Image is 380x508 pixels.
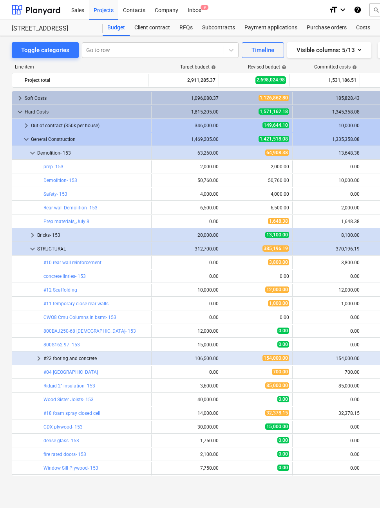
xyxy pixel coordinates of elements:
[155,205,219,211] div: 6,500.00
[296,301,360,306] div: 1,000.00
[34,354,43,363] span: keyboard_arrow_right
[287,42,371,58] button: Visible columns:5/13
[155,369,219,375] div: 0.00
[296,95,360,101] div: 185,828.43
[43,219,89,224] a: Prep materials_July 8
[25,106,148,118] div: Hard Costs
[28,244,37,254] span: keyboard_arrow_down
[155,137,219,142] div: 1,469,205.00
[155,342,219,348] div: 15,000.00
[302,20,351,36] a: Purchase orders
[314,64,357,70] div: Committed costs
[296,274,360,279] div: 0.00
[296,137,360,142] div: 1,335,358.08
[296,411,360,416] div: 32,378.15
[43,178,77,183] a: Demolition- 153
[296,260,360,265] div: 3,800.00
[152,74,215,86] div: 2,911,285.37
[242,42,284,58] button: Timeline
[22,121,31,130] span: keyboard_arrow_right
[155,178,219,183] div: 50,760.00
[155,191,219,197] div: 4,000.00
[37,229,148,241] div: Bricks- 153
[296,397,360,402] div: 0.00
[296,123,360,128] div: 10,000.00
[296,356,360,361] div: 154,000.00
[43,315,116,320] a: CWO8 Cmu Columns in bsmt- 153
[265,410,289,416] span: 32,378.15
[43,411,100,416] a: #18 foam spray closed cell
[43,287,77,293] a: #12 Scaffolding
[43,191,67,197] a: Safety- 153
[12,64,149,70] div: Line-item
[43,342,80,348] a: 800S162-97- 153
[296,383,360,389] div: 85,000.00
[43,452,86,457] a: fire rated doors- 153
[354,5,362,14] i: Knowledge base
[15,107,25,117] span: keyboard_arrow_down
[31,119,148,132] div: Out of contract (350k per house)
[43,369,98,375] a: #04 [GEOGRAPHIC_DATA]
[130,20,175,36] a: Client contract
[296,205,360,211] div: 2,000.00
[277,451,289,457] span: 0.00
[225,274,289,279] div: 0.00
[296,219,360,224] div: 1,648.38
[296,465,360,471] div: 0.00
[225,205,289,211] div: 6,500.00
[12,25,93,33] div: [STREET_ADDRESS]
[155,109,219,115] div: 1,815,205.00
[155,465,219,471] div: 7,750.00
[296,369,360,375] div: 700.00
[22,135,31,144] span: keyboard_arrow_down
[277,437,289,443] span: 0.00
[43,397,94,402] a: Wood Sister Joists- 153
[197,20,240,36] div: Subcontracts
[37,243,148,255] div: STRUCTURAL
[43,328,136,334] a: 800BAJ250-68 [DEMOGRAPHIC_DATA]- 153
[296,109,360,115] div: 1,345,358.08
[248,64,286,70] div: Revised budget
[296,328,360,334] div: 0.00
[155,315,219,320] div: 0.00
[259,108,289,115] span: 1,571,162.18
[268,259,289,265] span: 3,800.00
[252,45,274,55] div: Timeline
[175,20,197,36] div: RFQs
[155,246,219,252] div: 312,700.00
[28,231,37,240] span: keyboard_arrow_right
[155,301,219,306] div: 0.00
[155,424,219,430] div: 30,000.00
[28,148,37,158] span: keyboard_arrow_down
[43,424,83,430] a: CDX plywood- 153
[297,45,362,55] div: Visible columns : 5/13
[155,356,219,361] div: 106,500.00
[155,287,219,293] div: 10,000.00
[277,465,289,471] span: 0.00
[155,164,219,169] div: 2,000.00
[43,438,79,443] a: dense glass- 153
[262,355,289,361] span: 154,000.00
[351,20,375,36] a: Costs
[272,369,289,375] span: 700.00
[43,301,109,306] a: #11 temporary close rear walls
[296,342,360,348] div: 0.00
[155,219,219,224] div: 0.00
[12,42,79,58] button: Toggle categories
[43,164,63,169] a: prep- 153
[201,5,208,10] span: 9
[259,136,289,142] span: 1,421,518.08
[259,95,289,101] span: 1,126,862.80
[155,383,219,389] div: 3,600.00
[155,397,219,402] div: 40,000.00
[296,164,360,169] div: 0.00
[43,465,98,471] a: Window Sill Plywood- 153
[103,20,130,36] a: Budget
[240,20,302,36] a: Payment applications
[155,438,219,443] div: 1,750.00
[31,133,148,146] div: General Construction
